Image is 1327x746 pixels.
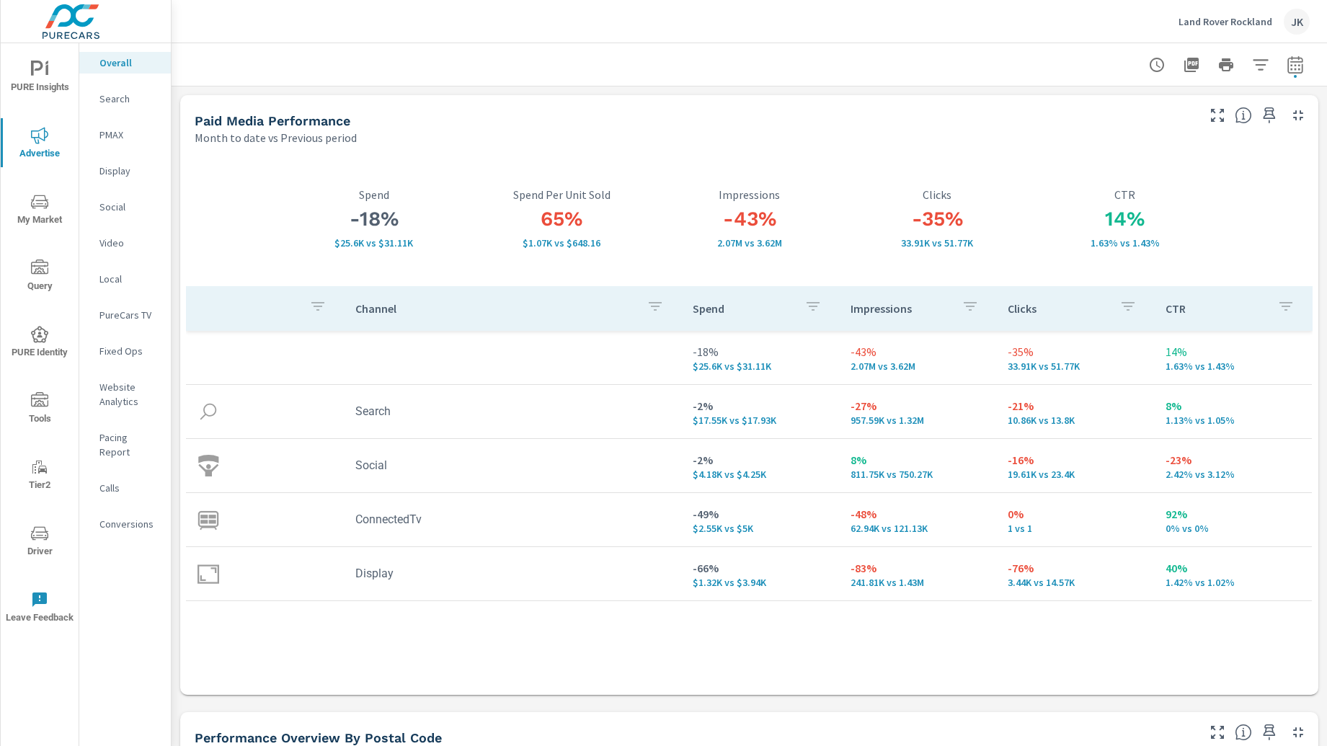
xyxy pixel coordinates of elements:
p: -18% [693,343,827,360]
div: PureCars TV [79,304,171,326]
p: Clicks [843,188,1031,201]
div: Fixed Ops [79,340,171,362]
span: PURE Identity [5,326,74,361]
h3: 65% [468,207,656,231]
img: icon-social.svg [198,455,219,476]
p: Social [99,200,159,214]
img: icon-display.svg [198,563,219,585]
p: -2% [693,397,827,414]
td: Display [344,555,681,592]
div: Website Analytics [79,376,171,412]
p: Channel [355,301,635,316]
p: Video [99,236,159,250]
div: Local [79,268,171,290]
p: -49% [693,505,827,523]
p: 1.63% vs 1.43% [1166,360,1300,372]
p: 1 vs 1 [1008,523,1142,534]
span: Driver [5,525,74,560]
p: 62,935 vs 121,127 [851,523,985,534]
p: $2,552 vs $4,997 [693,523,827,534]
span: Save this to your personalized report [1258,104,1281,127]
p: -16% [1008,451,1142,469]
span: Tier2 [5,458,74,494]
div: Search [79,88,171,110]
p: Spend [693,301,793,316]
button: Select Date Range [1281,50,1310,79]
p: Impressions [655,188,843,201]
p: -2% [693,451,827,469]
p: Overall [99,55,159,70]
p: $1,066.76 vs $648.16 [468,237,656,249]
div: PMAX [79,124,171,146]
p: Spend Per Unit Sold [468,188,656,201]
p: 8% [1166,397,1300,414]
p: $25,602 vs $31,112 [280,237,468,249]
p: Fixed Ops [99,344,159,358]
span: Understand performance data by postal code. Individual postal codes can be selected and expanded ... [1235,724,1252,741]
p: 1.42% vs 1.02% [1166,577,1300,588]
p: $1,322 vs $3,938 [693,577,827,588]
div: Overall [79,52,171,74]
h3: 14% [1031,207,1219,231]
p: Spend [280,188,468,201]
h3: -18% [280,207,468,231]
button: Make Fullscreen [1206,721,1229,744]
p: Pacing Report [99,430,159,459]
h5: Performance Overview By Postal Code [195,730,442,745]
div: Pacing Report [79,427,171,463]
p: 2,074,081 vs 3,620,565 [655,237,843,249]
p: CTR [1166,301,1266,316]
p: 2,074,081 vs 3,620,565 [851,360,985,372]
p: -23% [1166,451,1300,469]
span: My Market [5,193,74,228]
p: 1.63% vs 1.43% [1031,237,1219,249]
p: -43% [851,343,985,360]
p: 1.13% vs 1.05% [1166,414,1300,426]
p: $4,183 vs $4,249 [693,469,827,480]
div: Display [79,160,171,182]
p: 92% [1166,505,1300,523]
h5: Paid Media Performance [195,113,350,128]
td: Social [344,447,681,484]
p: -27% [851,397,985,414]
p: PureCars TV [99,308,159,322]
h3: -43% [655,207,843,231]
p: Impressions [851,301,951,316]
p: -21% [1008,397,1142,414]
span: Understand performance metrics over the selected time range. [1235,107,1252,124]
p: 957,591 vs 1,315,370 [851,414,985,426]
p: 33,911 vs 51,773 [1008,360,1142,372]
p: 811,749 vs 750,272 [851,469,985,480]
p: -83% [851,559,985,577]
p: 10,860 vs 13,804 [1008,414,1142,426]
p: Conversions [99,517,159,531]
span: Tools [5,392,74,427]
p: -76% [1008,559,1142,577]
p: -48% [851,505,985,523]
span: PURE Insights [5,61,74,96]
p: 3,442 vs 14,566 [1008,577,1142,588]
h3: -35% [843,207,1031,231]
p: 14% [1166,343,1300,360]
p: 0% [1008,505,1142,523]
div: Conversions [79,513,171,535]
p: 33,911 vs 51,773 [843,237,1031,249]
img: icon-connectedtv.svg [198,509,219,530]
p: Display [99,164,159,178]
p: $25,602 vs $31,112 [693,360,827,372]
p: Local [99,272,159,286]
p: -35% [1008,343,1142,360]
p: Clicks [1008,301,1108,316]
div: Video [79,232,171,254]
span: Save this to your personalized report [1258,721,1281,744]
button: Make Fullscreen [1206,104,1229,127]
p: CTR [1031,188,1219,201]
div: Calls [79,477,171,499]
span: Leave Feedback [5,591,74,626]
button: Apply Filters [1246,50,1275,79]
td: ConnectedTv [344,501,681,538]
p: 40% [1166,559,1300,577]
div: JK [1284,9,1310,35]
p: Search [99,92,159,106]
div: Social [79,196,171,218]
